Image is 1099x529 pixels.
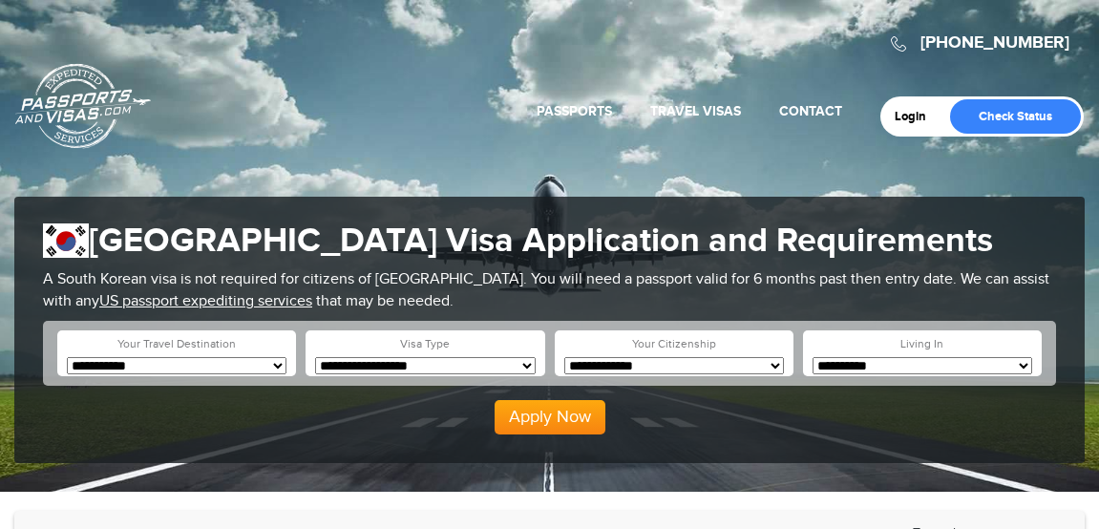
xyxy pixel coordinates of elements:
a: US passport expediting services [99,292,312,310]
a: Login [895,109,940,124]
label: Visa Type [400,336,450,352]
a: [PHONE_NUMBER] [920,32,1069,53]
label: Your Travel Destination [117,336,236,352]
a: Travel Visas [650,103,741,119]
a: Passports [537,103,612,119]
a: Check Status [950,99,1081,134]
a: Passports & [DOMAIN_NAME] [15,63,151,149]
button: Apply Now [495,400,605,434]
p: A South Korean visa is not required for citizens of [GEOGRAPHIC_DATA]. You will need a passport v... [43,269,1056,313]
label: Living In [900,336,943,352]
a: Contact [779,103,842,119]
h1: [GEOGRAPHIC_DATA] Visa Application and Requirements [43,221,1056,262]
label: Your Citizenship [632,336,716,352]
